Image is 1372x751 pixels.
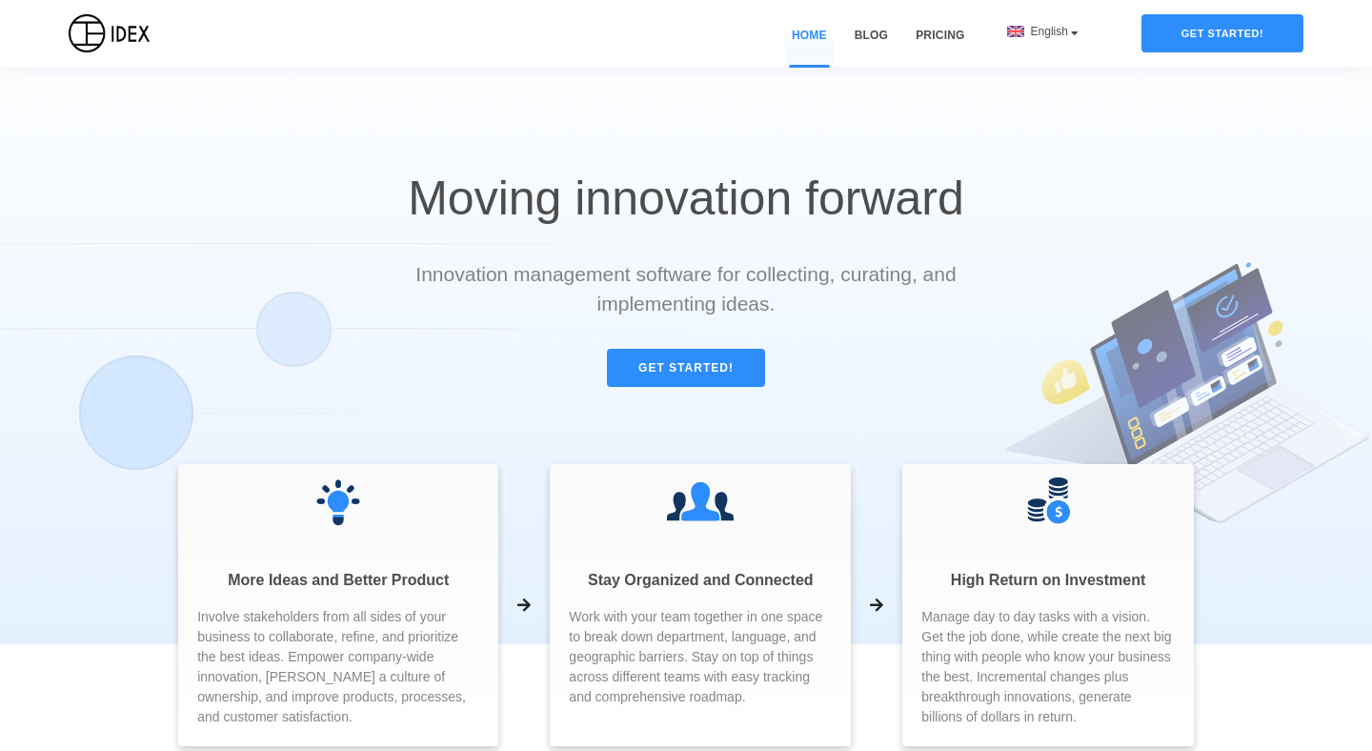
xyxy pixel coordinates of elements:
[1007,26,1024,37] img: flag
[197,569,479,592] p: More Ideas and Better Product
[69,14,150,52] img: IDEX Logo
[909,27,971,67] a: Pricing
[607,349,765,387] a: Get started!
[1141,14,1303,52] div: Get started!
[667,475,734,528] img: ...
[569,607,832,707] span: Work with your team together in one space to break down department, language, and geographic barr...
[848,27,895,67] a: Blog
[921,569,1175,592] p: High Return on Investment
[921,607,1175,727] span: Manage day to day tasks with a vision. Get the job done, while create the next big thing with peo...
[1007,23,1079,40] div: English
[1031,25,1068,38] span: English
[377,259,995,318] p: Innovation management software for collecting, curating, and implementing ideas.
[1027,477,1070,524] img: ...
[569,569,832,592] p: Stay Organized and Connected
[312,475,365,528] img: ...
[785,27,834,67] a: Home
[197,607,479,727] span: Involve stakeholders from all sides of your business to collaborate, refine, and prioritize the b...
